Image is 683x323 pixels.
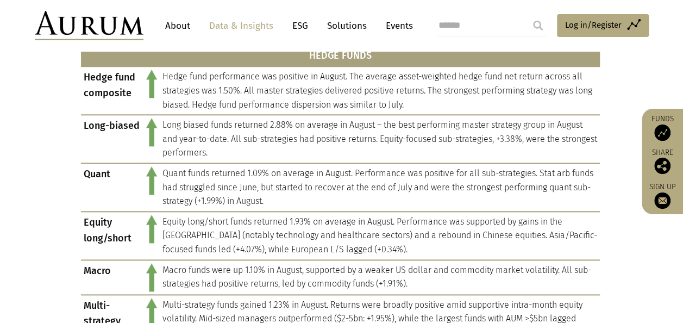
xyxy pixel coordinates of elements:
td: Macro [81,260,143,295]
img: Aurum [35,11,143,40]
td: Hedge fund performance was positive in August. The average asset-weighted hedge fund net return a... [160,66,600,115]
a: Events [380,16,413,36]
img: Sign up to our newsletter [654,192,671,209]
td: Equity long/short funds returned 1.93% on average in August. Performance was supported by gains i... [160,212,600,260]
a: Data & Insights [204,16,279,36]
a: ESG [287,16,314,36]
a: Log in/Register [557,14,649,37]
a: Funds [647,114,678,141]
img: Access Funds [654,125,671,141]
span: Log in/Register [565,18,622,32]
div: Share [647,149,678,174]
img: Share this post [654,158,671,174]
td: Quant funds returned 1.09% on average in August. Performance was positive for all sub-strategies.... [160,163,600,212]
td: Quant [81,163,143,212]
th: HEDGE FUNDS [81,45,600,67]
input: Submit [527,15,549,36]
td: Long-biased [81,115,143,163]
td: Equity long/short [81,212,143,260]
a: About [160,16,196,36]
a: Solutions [322,16,372,36]
td: Long biased funds returned 2.88% on average in August – the best performing master strategy group... [160,115,600,163]
a: Sign up [647,182,678,209]
td: Macro funds were up 1.10% in August, supported by a weaker US dollar and commodity market volatil... [160,260,600,295]
td: Hedge fund composite [81,66,143,115]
